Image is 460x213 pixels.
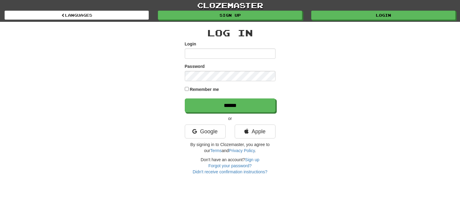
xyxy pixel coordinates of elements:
[185,115,276,121] p: or
[210,148,222,153] a: Terms
[190,86,219,92] label: Remember me
[158,11,302,20] a: Sign up
[245,157,259,162] a: Sign up
[311,11,455,20] a: Login
[185,141,276,154] p: By signing in to Clozemaster, you agree to our and .
[229,148,255,153] a: Privacy Policy
[185,157,276,175] div: Don't have an account?
[5,11,149,20] a: Languages
[185,28,276,38] h2: Log In
[185,63,205,69] label: Password
[235,125,276,138] a: Apple
[193,169,267,174] a: Didn't receive confirmation instructions?
[185,125,226,138] a: Google
[185,41,196,47] label: Login
[208,163,252,168] a: Forgot your password?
